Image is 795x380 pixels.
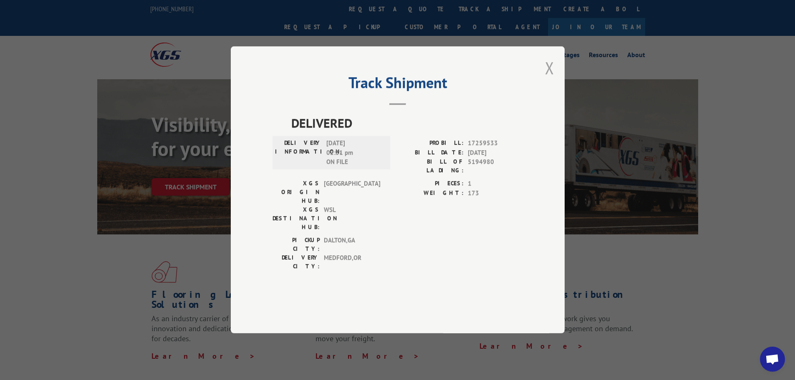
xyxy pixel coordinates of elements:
[273,77,523,93] h2: Track Shipment
[273,236,320,254] label: PICKUP CITY:
[324,254,380,271] span: MEDFORD , OR
[273,179,320,206] label: XGS ORIGIN HUB:
[273,254,320,271] label: DELIVERY CITY:
[545,57,554,79] button: Close modal
[275,139,322,167] label: DELIVERY INFORMATION:
[468,158,523,175] span: 5194980
[468,148,523,158] span: [DATE]
[326,139,383,167] span: [DATE] 02:31 pm ON FILE
[273,206,320,232] label: XGS DESTINATION HUB:
[760,347,785,372] div: Open chat
[324,236,380,254] span: DALTON , GA
[324,179,380,206] span: [GEOGRAPHIC_DATA]
[468,139,523,148] span: 17259533
[398,139,464,148] label: PROBILL:
[468,179,523,189] span: 1
[324,206,380,232] span: WSL
[398,158,464,175] label: BILL OF LADING:
[398,148,464,158] label: BILL DATE:
[398,179,464,189] label: PIECES:
[291,114,523,133] span: DELIVERED
[398,189,464,198] label: WEIGHT:
[468,189,523,198] span: 173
